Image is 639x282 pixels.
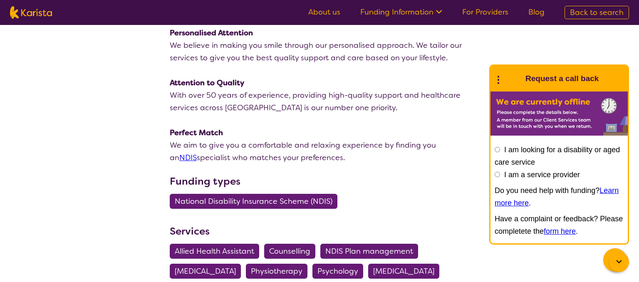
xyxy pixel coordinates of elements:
a: Back to search [565,6,629,19]
span: NDIS Plan management [325,244,413,259]
a: Counselling [264,246,320,256]
img: Karista [504,70,520,87]
p: Have a complaint or feedback? Please completete the . [495,213,624,237]
span: Allied Health Assistant [175,244,254,259]
span: Physiotherapy [251,264,302,279]
a: [MEDICAL_DATA] [170,266,246,276]
a: NDIS Plan management [320,246,423,256]
a: Funding Information [360,7,442,17]
a: For Providers [462,7,508,17]
strong: Perfect Match [170,128,223,138]
a: Physiotherapy [246,266,312,276]
a: Allied Health Assistant [170,246,264,256]
span: Back to search [570,7,624,17]
span: [MEDICAL_DATA] [175,264,236,279]
strong: Personalised Attention [170,28,253,38]
span: Counselling [269,244,310,259]
p: We believe in making you smile through our personalised approach. We tailor our services to give ... [170,39,469,64]
h3: Services [170,224,469,239]
span: Psychology [317,264,358,279]
a: NDIS [179,153,197,163]
strong: Attention to Quality [170,78,244,88]
h1: Request a call back [525,72,599,85]
a: About us [308,7,340,17]
p: With over 50 years of experience, providing high-quality support and healthcare services across [... [170,89,469,114]
img: Karista logo [10,6,52,19]
a: [MEDICAL_DATA] [368,266,444,276]
a: Blog [528,7,545,17]
a: form here [544,227,576,235]
img: Karista offline chat form to request call back [490,92,628,136]
p: Do you need help with funding? . [495,184,624,209]
span: National Disability Insurance Scheme (NDIS) [175,194,332,209]
a: National Disability Insurance Scheme (NDIS) [170,196,342,206]
a: Psychology [312,266,368,276]
button: Channel Menu [603,248,627,272]
label: I am looking for a disability or aged care service [495,146,620,166]
label: I am a service provider [504,171,580,179]
span: [MEDICAL_DATA] [373,264,434,279]
p: We aim to give you a comfortable and relaxing experience by finding you an specialist who matches... [170,139,469,164]
h3: Funding types [170,174,469,189]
